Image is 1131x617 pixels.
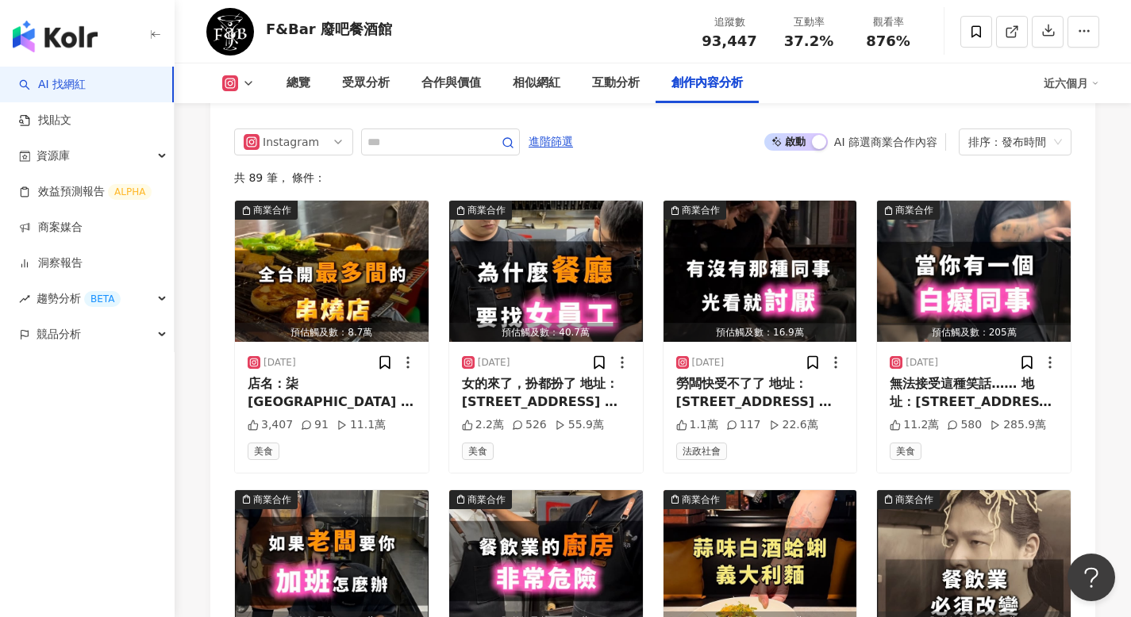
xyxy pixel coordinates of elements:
span: 876% [866,33,910,49]
div: 商業合作 [895,492,933,508]
div: 117 [726,417,761,433]
span: 競品分析 [37,316,81,352]
div: 創作內容分析 [671,74,743,93]
div: 預估觸及數：205萬 [877,323,1071,343]
div: 排序：發布時間 [968,129,1048,155]
div: 受眾分析 [342,74,390,93]
div: 近六個月 [1044,71,1099,96]
div: 勞闆快受不了了 地址：[STREET_ADDRESS] 營業時間： 18:30～04:00 📥小盒子&電話可預約訂位 未滿18請勿飲酒，理性飲酒🍻 喝酒不開車，開車不喝酒 [676,375,844,411]
iframe: Help Scout Beacon - Open [1068,554,1115,601]
div: [DATE] [478,356,510,370]
div: 580 [947,417,982,433]
span: 法政社會 [676,443,727,460]
div: 商業合作 [682,492,720,508]
div: 無法接受這種笑話…… 地址：[STREET_ADDRESS] 營業時間： 18:30～04:00 📥小盒子&電話可預約訂位 未滿18請勿飲酒，理性飲酒🍻 喝酒不開車，開車不喝酒 [890,375,1058,411]
div: 285.9萬 [990,417,1046,433]
div: 女的來了，扮都扮了 地址：[STREET_ADDRESS] 營業時間： 18:30～04:00 📥小盒子&電話可預約訂位 未滿18請勿飲酒，理性飲酒🍻 喝酒不開車，開車不喝酒 [462,375,630,411]
div: 預估觸及數：16.9萬 [664,323,857,343]
div: [DATE] [692,356,725,370]
span: 趨勢分析 [37,281,121,316]
span: 美食 [890,443,921,460]
span: 資源庫 [37,138,70,174]
span: 進階篩選 [529,129,573,155]
img: post-image [235,201,429,342]
div: 共 89 筆 ， 條件： [234,171,1071,184]
span: rise [19,293,30,305]
span: 美食 [248,443,279,460]
div: [DATE] [264,356,296,370]
div: 商業合作 [467,202,506,218]
a: 洞察報告 [19,255,83,271]
div: 91 [301,417,329,433]
div: 商業合作 [682,202,720,218]
div: BETA [84,291,121,307]
div: 1.1萬 [676,417,718,433]
div: 店名：柒[GEOGRAPHIC_DATA] 地址：[STREET_ADDRESS] 價格平均在50～70，去吃就對了，別問那麼多 ☎️：[US_EMPLOYER_IDENTIFICATION_N... [248,375,416,411]
div: 3,407 [248,417,293,433]
img: post-image [449,201,643,342]
button: 商業合作預估觸及數：16.9萬 [664,201,857,342]
div: 商業合作 [895,202,933,218]
img: post-image [877,201,1071,342]
div: 預估觸及數：8.7萬 [235,323,429,343]
div: 2.2萬 [462,417,504,433]
div: 526 [512,417,547,433]
div: 商業合作 [467,492,506,508]
a: 找貼文 [19,113,71,128]
div: 22.6萬 [769,417,818,433]
div: 總覽 [287,74,310,93]
div: 追蹤數 [699,14,760,30]
button: 商業合作預估觸及數：40.7萬 [449,201,643,342]
div: 預估觸及數：40.7萬 [449,323,643,343]
button: 進階篩選 [528,128,574,154]
div: 商業合作 [253,202,291,218]
span: 37.2% [784,33,833,49]
div: 合作與價值 [421,74,481,93]
div: [DATE] [906,356,938,370]
span: 93,447 [702,33,756,49]
div: 55.9萬 [555,417,604,433]
div: 互動率 [779,14,839,30]
div: 觀看率 [858,14,918,30]
div: Instagram [263,129,314,155]
a: 效益預測報告ALPHA [19,184,152,200]
div: 商業合作 [253,492,291,508]
img: KOL Avatar [206,8,254,56]
a: searchAI 找網紅 [19,77,86,93]
div: 11.1萬 [337,417,386,433]
div: 相似網紅 [513,74,560,93]
img: logo [13,21,98,52]
div: AI 篩選商業合作內容 [834,136,937,148]
div: 互動分析 [592,74,640,93]
span: 美食 [462,443,494,460]
div: 11.2萬 [890,417,939,433]
div: F&Bar 廢吧餐酒館 [266,19,392,39]
a: 商案媒合 [19,220,83,236]
button: 商業合作預估觸及數：205萬 [877,201,1071,342]
button: 商業合作預估觸及數：8.7萬 [235,201,429,342]
img: post-image [664,201,857,342]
